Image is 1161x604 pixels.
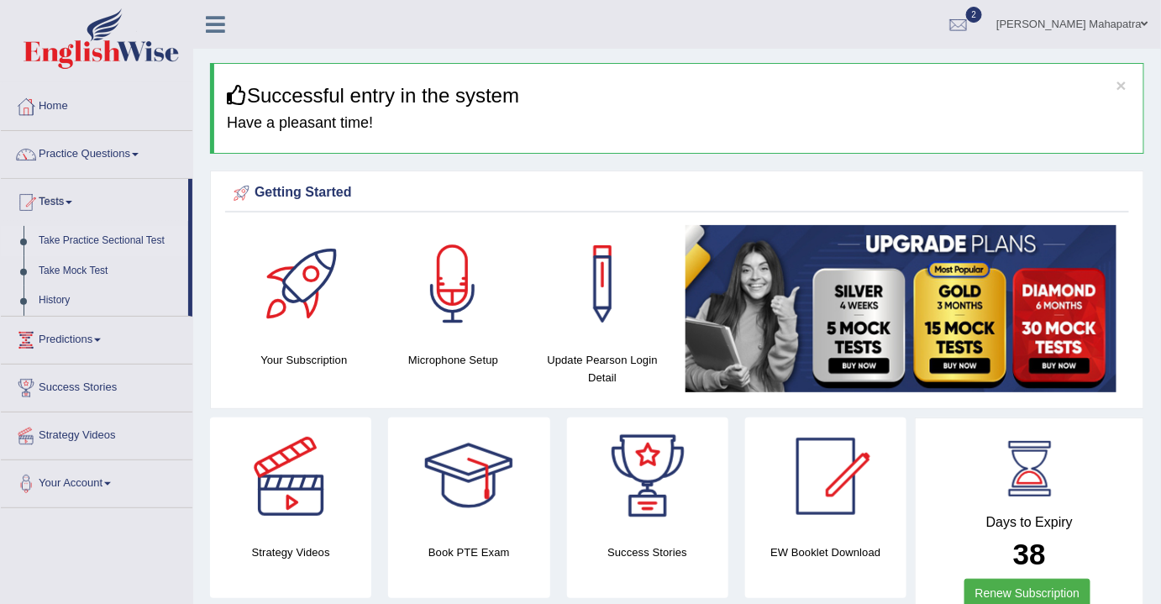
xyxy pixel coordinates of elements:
[31,256,188,286] a: Take Mock Test
[1,317,192,359] a: Predictions
[1,365,192,407] a: Success Stories
[1,179,188,221] a: Tests
[227,85,1131,107] h3: Successful entry in the system
[238,351,370,369] h4: Your Subscription
[1116,76,1127,94] button: ×
[536,351,669,386] h4: Update Pearson Login Detail
[934,515,1125,530] h4: Days to Expiry
[1,83,192,125] a: Home
[966,7,983,23] span: 2
[31,226,188,256] a: Take Practice Sectional Test
[567,544,728,561] h4: Success Stories
[227,115,1131,132] h4: Have a pleasant time!
[31,286,188,316] a: History
[1,412,192,454] a: Strategy Videos
[388,544,549,561] h4: Book PTE Exam
[210,544,371,561] h4: Strategy Videos
[745,544,906,561] h4: EW Booklet Download
[1,131,192,173] a: Practice Questions
[387,351,520,369] h4: Microphone Setup
[1013,538,1046,570] b: 38
[1,460,192,502] a: Your Account
[229,181,1125,206] div: Getting Started
[686,225,1116,392] img: small5.jpg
